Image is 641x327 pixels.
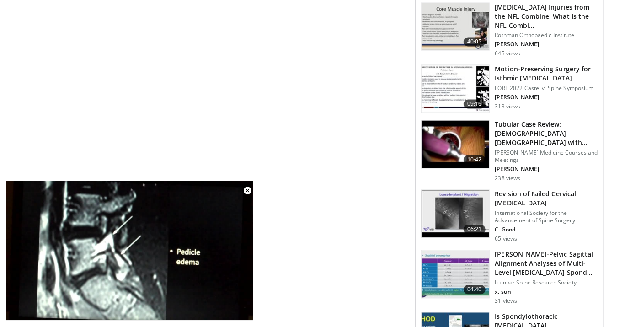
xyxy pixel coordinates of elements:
a: 06:21 Revision of Failed Cervical [MEDICAL_DATA] International Society for the Advancement of Spi... [421,190,598,243]
p: 313 views [495,103,521,111]
p: [PERSON_NAME] [495,166,598,173]
p: FORE 2022 Castellvi Spine Symposium [495,85,598,92]
p: 238 views [495,175,521,182]
p: Rothman Orthopaedic Institute [495,32,598,39]
img: 9987150e-fba1-42cb-acac-29e3342258c3.150x105_q85_crop-smart_upscale.jpg [422,190,489,238]
h3: Revision of Failed Cervical [MEDICAL_DATA] [495,190,598,208]
span: 04:40 [464,285,486,295]
img: 1dba1fbf-3407-407d-94ca-f399f6a40fd5.150x105_q85_crop-smart_upscale.jpg [422,251,489,298]
a: 10:42 Tubular Case Review: [DEMOGRAPHIC_DATA] [DEMOGRAPHIC_DATA] with Spondyloptosis [PERSON_NAME... [421,120,598,182]
button: Close [238,181,256,200]
span: 06:21 [464,225,486,234]
p: 645 views [495,50,521,58]
img: 4e36ecdd-39a5-460b-8443-0722b711a221.150x105_q85_crop-smart_upscale.jpg [422,3,489,51]
img: d4a9e6d6-950f-4fbc-a514-7722d09c87f9.150x105_q85_crop-smart_upscale.jpg [422,121,489,168]
p: [PERSON_NAME] Medicine Courses and Meetings [495,150,598,164]
span: 40:05 [464,38,486,47]
h3: [MEDICAL_DATA] Injuries from the NFL Combine: What Is the NFL Combi… [495,3,598,30]
p: 31 views [495,298,518,305]
p: International Society for the Advancement of Spine Surgery [495,210,598,225]
span: 09:16 [464,100,486,109]
p: 65 views [495,236,518,243]
p: [PERSON_NAME] [495,41,598,48]
a: 40:05 [MEDICAL_DATA] Injuries from the NFL Combine: What Is the NFL Combi… Rothman Orthopaedic In... [421,3,598,58]
video-js: Video Player [6,181,253,321]
h3: Tubular Case Review: [DEMOGRAPHIC_DATA] [DEMOGRAPHIC_DATA] with Spondyloptosis [495,120,598,148]
p: x. sun [495,289,598,296]
p: Lumbar Spine Research Society [495,279,598,287]
p: C. Good [495,226,598,234]
a: 04:40 [PERSON_NAME]-Pelvic Sagittal Alignment Analyses of Multi-Level [MEDICAL_DATA] Spond… Lumba... [421,250,598,305]
h3: [PERSON_NAME]-Pelvic Sagittal Alignment Analyses of Multi-Level [MEDICAL_DATA] Spond… [495,250,598,278]
h3: Motion-Preserving Surgery for Isthmic [MEDICAL_DATA] [495,65,598,83]
a: 09:16 Motion-Preserving Surgery for Isthmic [MEDICAL_DATA] FORE 2022 Castellvi Spine Symposium [P... [421,65,598,113]
span: 10:42 [464,155,486,165]
img: b53df31e-c58d-4347-9ed0-b7bac66e080c.150x105_q85_crop-smart_upscale.jpg [422,65,489,113]
p: [PERSON_NAME] [495,94,598,102]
